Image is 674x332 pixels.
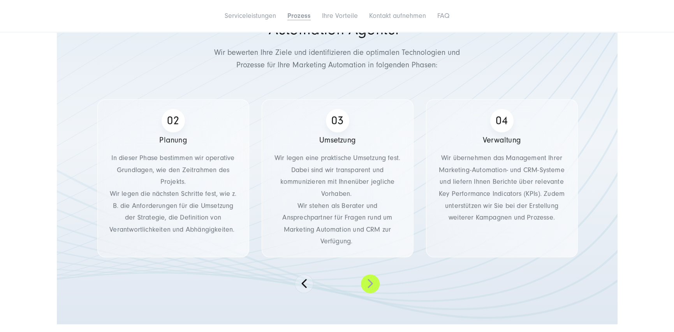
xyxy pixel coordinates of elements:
[225,12,276,20] a: Serviceleistungen
[439,154,565,221] span: Wir übernehmen das Management Ihrer Marketing-Automation- und CRM-Systeme und liefern Ihnen Beric...
[111,154,234,186] span: In dieser Phase bestimmen wir operative Grundlagen, wie den Zeitrahmen des Projekts.
[273,136,402,144] h3: Umsetzung
[287,12,311,20] a: Prozess
[369,12,426,20] a: Kontakt aufnehmen
[437,136,567,144] h3: Verwaltung
[322,12,358,20] a: Ihre Vorteile
[275,154,400,186] span: Wir legen eine praktische Umsetzung fest. Dabei sind wir transparent und kommunizieren mit Ihnen
[321,177,395,198] span: über jegliche Vorhaben.
[108,136,238,144] h3: Planung
[109,190,236,234] span: Wir legen die nächsten Schritte fest, wie z. B. die Anforderungen für die Umsetzung der Strategie...
[282,202,392,246] span: Wir stehen als Berater und Ansprechpartner für Fragen rund um Marketing Automation und CRM zur Ve...
[437,12,449,20] a: FAQ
